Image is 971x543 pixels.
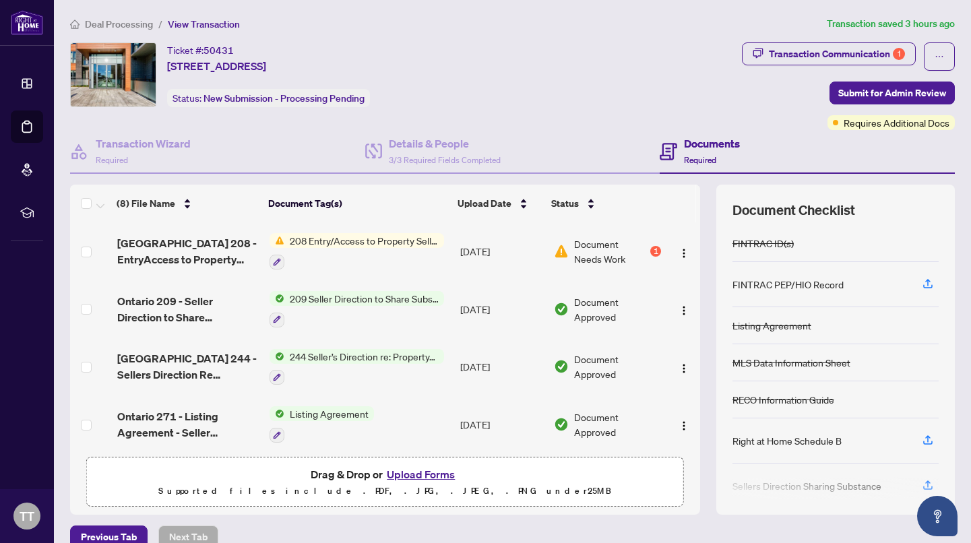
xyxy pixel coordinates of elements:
[554,417,569,432] img: Document Status
[284,406,374,421] span: Listing Agreement
[11,10,43,35] img: logo
[203,44,234,57] span: 50431
[673,414,695,435] button: Logo
[389,135,501,152] h4: Details & People
[732,277,844,292] div: FINTRAC PEP/HIO Record
[554,244,569,259] img: Document Status
[650,246,661,257] div: 1
[684,155,716,165] span: Required
[71,43,156,106] img: IMG-W12365754_1.jpg
[732,236,794,251] div: FINTRAC ID(s)
[574,236,648,266] span: Document Needs Work
[117,350,259,383] span: [GEOGRAPHIC_DATA] 244 - Sellers Direction Re PropertyOffers.pdf
[893,48,905,60] div: 1
[20,507,34,525] span: TT
[270,233,444,269] button: Status Icon208 Entry/Access to Property Seller Acknowledgement
[311,466,459,483] span: Drag & Drop or
[270,233,284,248] img: Status Icon
[458,196,511,211] span: Upload Date
[679,248,689,259] img: Logo
[679,363,689,374] img: Logo
[455,395,549,453] td: [DATE]
[732,318,811,333] div: Listing Agreement
[574,352,661,381] span: Document Approved
[679,305,689,316] img: Logo
[554,302,569,317] img: Document Status
[935,52,944,61] span: ellipsis
[742,42,916,65] button: Transaction Communication1
[111,185,263,222] th: (8) File Name
[117,196,175,211] span: (8) File Name
[168,18,240,30] span: View Transaction
[284,233,444,248] span: 208 Entry/Access to Property Seller Acknowledgement
[117,408,259,441] span: Ontario 271 - Listing Agreement - Seller Designated Representation Agreement - Authority to Offer...
[554,359,569,374] img: Document Status
[732,392,834,407] div: RECO Information Guide
[684,135,740,152] h4: Documents
[679,420,689,431] img: Logo
[117,293,259,325] span: Ontario 209 - Seller Direction to Share Substance of Offers.pdf
[673,298,695,320] button: Logo
[270,291,444,327] button: Status Icon209 Seller Direction to Share Substance of Offers
[829,82,955,104] button: Submit for Admin Review
[455,338,549,396] td: [DATE]
[270,349,444,385] button: Status Icon244 Seller’s Direction re: Property/Offers
[455,222,549,280] td: [DATE]
[574,410,661,439] span: Document Approved
[673,241,695,262] button: Logo
[284,349,444,364] span: 244 Seller’s Direction re: Property/Offers
[827,16,955,32] article: Transaction saved 3 hours ago
[455,280,549,338] td: [DATE]
[96,155,128,165] span: Required
[769,43,905,65] div: Transaction Communication
[70,20,80,29] span: home
[167,42,234,58] div: Ticket #:
[203,92,365,104] span: New Submission - Processing Pending
[96,135,191,152] h4: Transaction Wizard
[838,82,946,104] span: Submit for Admin Review
[732,355,850,370] div: MLS Data Information Sheet
[917,496,958,536] button: Open asap
[270,406,284,421] img: Status Icon
[117,235,259,267] span: [GEOGRAPHIC_DATA] 208 - EntryAccess to Property Seller Acknowledgement.pdf
[389,155,501,165] span: 3/3 Required Fields Completed
[732,201,855,220] span: Document Checklist
[844,115,949,130] span: Requires Additional Docs
[452,185,546,222] th: Upload Date
[574,294,661,324] span: Document Approved
[270,406,374,443] button: Status IconListing Agreement
[263,185,452,222] th: Document Tag(s)
[167,58,266,74] span: [STREET_ADDRESS]
[383,466,459,483] button: Upload Forms
[270,349,284,364] img: Status Icon
[732,433,842,448] div: Right at Home Schedule B
[270,291,284,306] img: Status Icon
[158,16,162,32] li: /
[85,18,153,30] span: Deal Processing
[546,185,663,222] th: Status
[284,291,444,306] span: 209 Seller Direction to Share Substance of Offers
[551,196,579,211] span: Status
[673,356,695,377] button: Logo
[167,89,370,107] div: Status:
[95,483,675,499] p: Supported files include .PDF, .JPG, .JPEG, .PNG under 25 MB
[87,457,683,507] span: Drag & Drop orUpload FormsSupported files include .PDF, .JPG, .JPEG, .PNG under25MB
